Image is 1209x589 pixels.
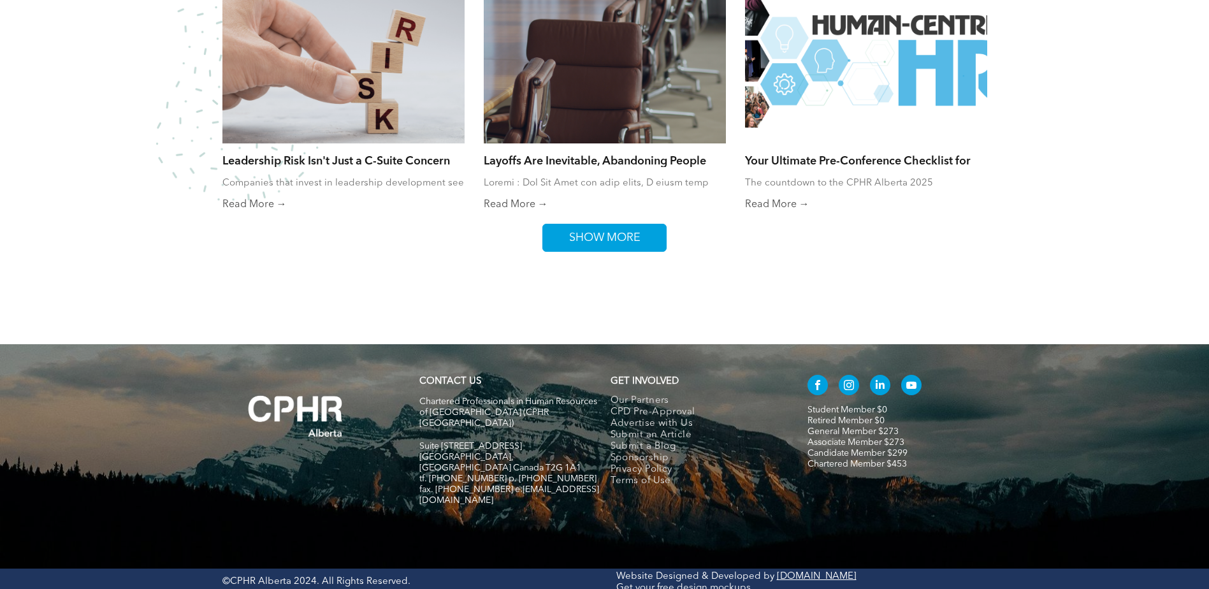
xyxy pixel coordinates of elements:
[870,375,890,398] a: linkedin
[745,177,987,189] div: The countdown to the CPHR Alberta 2025 Conference has officially begun!
[611,464,781,476] a: Privacy Policy
[807,416,885,425] a: Retired Member $0
[901,375,922,398] a: youtube
[484,153,726,167] a: Layoffs Are Inevitable, Abandoning People Isn’t
[565,224,645,251] span: SHOW MORE
[611,377,679,386] span: GET INVOLVED
[807,427,899,436] a: General Member $273
[777,572,857,581] a: [DOMAIN_NAME]
[222,153,465,167] a: Leadership Risk Isn't Just a C-Suite Concern
[419,453,581,472] span: [GEOGRAPHIC_DATA], [GEOGRAPHIC_DATA] Canada T2G 1A1
[611,395,781,407] a: Our Partners
[419,485,599,505] span: fax. [PHONE_NUMBER] e:[EMAIL_ADDRESS][DOMAIN_NAME]
[839,375,859,398] a: instagram
[807,449,908,458] a: Candidate Member $299
[611,407,781,418] a: CPD Pre-Approval
[807,438,904,447] a: Associate Member $273
[807,460,907,469] a: Chartered Member $453
[222,198,465,211] a: Read More →
[222,577,410,586] span: ©CPHR Alberta 2024. All Rights Reserved.
[611,476,781,487] a: Terms of Use
[484,198,726,211] a: Read More →
[222,370,369,463] img: A white background with a few lines on it
[419,442,522,451] span: Suite [STREET_ADDRESS]
[611,418,781,430] a: Advertise with Us
[745,198,987,211] a: Read More →
[611,453,781,464] a: Sponsorship
[616,572,774,581] a: Website Designed & Developed by
[611,441,781,453] a: Submit a Blog
[745,153,987,167] a: Your Ultimate Pre-Conference Checklist for the CPHR Alberta 2025 Conference!
[807,405,887,414] a: Student Member $0
[484,177,726,189] div: Loremi : Dol Sit Amet con adip elits, D eiusm temp incid utlaboreetdol mag ali enimadmi veni quis...
[419,377,481,386] a: CONTACT US
[807,375,828,398] a: facebook
[611,430,781,441] a: Submit an Article
[222,177,465,189] div: Companies that invest in leadership development see real returns. According to Brandon Hall Group...
[419,397,597,428] span: Chartered Professionals in Human Resources of [GEOGRAPHIC_DATA] (CPHR [GEOGRAPHIC_DATA])
[419,474,597,483] span: tf. [PHONE_NUMBER] p. [PHONE_NUMBER]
